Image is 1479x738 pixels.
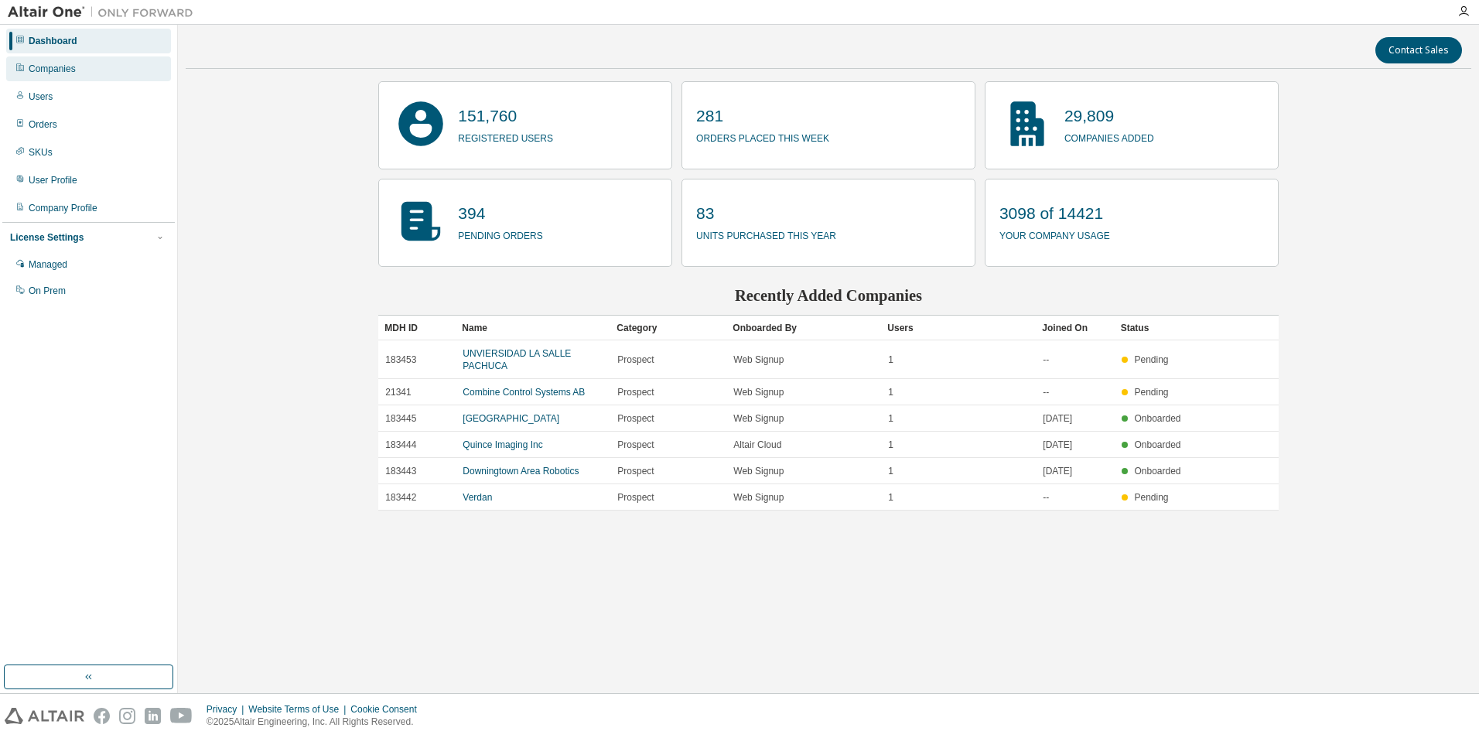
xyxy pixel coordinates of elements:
[207,716,426,729] p: © 2025 Altair Engineering, Inc. All Rights Reserved.
[458,202,542,225] p: 394
[385,412,416,425] span: 183445
[463,492,492,503] a: Verdan
[1134,492,1168,503] span: Pending
[458,104,553,128] p: 151,760
[888,386,893,398] span: 1
[733,354,784,366] span: Web Signup
[1043,491,1049,504] span: --
[29,202,97,214] div: Company Profile
[733,465,784,477] span: Web Signup
[385,386,411,398] span: 21341
[119,708,135,724] img: instagram.svg
[384,316,449,340] div: MDH ID
[29,258,67,271] div: Managed
[463,466,579,477] a: Downingtown Area Robotics
[1064,104,1154,128] p: 29,809
[1064,128,1154,145] p: companies added
[617,412,654,425] span: Prospect
[888,491,893,504] span: 1
[617,465,654,477] span: Prospect
[733,386,784,398] span: Web Signup
[385,354,416,366] span: 183453
[385,491,416,504] span: 183442
[207,703,248,716] div: Privacy
[696,128,829,145] p: orders placed this week
[888,439,893,451] span: 1
[29,285,66,297] div: On Prem
[463,439,542,450] a: Quince Imaging Inc
[385,439,416,451] span: 183444
[1043,439,1072,451] span: [DATE]
[29,91,53,103] div: Users
[29,146,53,159] div: SKUs
[170,708,193,724] img: youtube.svg
[458,225,542,243] p: pending orders
[462,316,604,340] div: Name
[1375,37,1462,63] button: Contact Sales
[1043,386,1049,398] span: --
[463,348,571,371] a: UNVIERSIDAD LA SALLE PACHUCA
[94,708,110,724] img: facebook.svg
[617,439,654,451] span: Prospect
[696,104,829,128] p: 281
[29,63,76,75] div: Companies
[29,118,57,131] div: Orders
[458,128,553,145] p: registered users
[733,316,875,340] div: Onboarded By
[696,225,836,243] p: units purchased this year
[1043,465,1072,477] span: [DATE]
[1134,466,1180,477] span: Onboarded
[617,354,654,366] span: Prospect
[8,5,201,20] img: Altair One
[463,413,559,424] a: [GEOGRAPHIC_DATA]
[888,354,893,366] span: 1
[1134,413,1180,424] span: Onboarded
[1121,316,1186,340] div: Status
[617,491,654,504] span: Prospect
[1134,354,1168,365] span: Pending
[733,412,784,425] span: Web Signup
[1134,439,1180,450] span: Onboarded
[378,285,1278,306] h2: Recently Added Companies
[463,387,585,398] a: Combine Control Systems AB
[385,465,416,477] span: 183443
[999,202,1110,225] p: 3098 of 14421
[733,491,784,504] span: Web Signup
[145,708,161,724] img: linkedin.svg
[350,703,425,716] div: Cookie Consent
[29,174,77,186] div: User Profile
[1043,354,1049,366] span: --
[248,703,350,716] div: Website Terms of Use
[617,316,720,340] div: Category
[887,316,1030,340] div: Users
[617,386,654,398] span: Prospect
[999,225,1110,243] p: your company usage
[5,708,84,724] img: altair_logo.svg
[1042,316,1108,340] div: Joined On
[696,202,836,225] p: 83
[29,35,77,47] div: Dashboard
[1043,412,1072,425] span: [DATE]
[888,465,893,477] span: 1
[10,231,84,244] div: License Settings
[733,439,781,451] span: Altair Cloud
[1134,387,1168,398] span: Pending
[888,412,893,425] span: 1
